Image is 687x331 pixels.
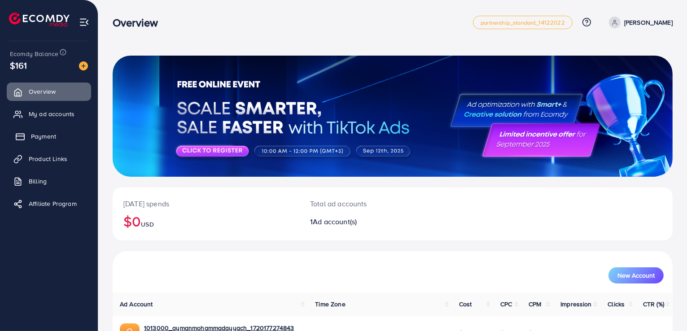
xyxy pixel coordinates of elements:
span: CPC [500,300,512,309]
button: New Account [608,267,664,283]
span: My ad accounts [29,109,74,118]
span: Time Zone [315,300,345,309]
span: CTR (%) [643,300,664,309]
span: Impression [560,300,592,309]
span: New Account [617,272,655,279]
h3: Overview [113,16,165,29]
span: Payment [31,132,56,141]
span: $161 [10,59,27,72]
a: Overview [7,83,91,100]
span: Billing [29,177,47,186]
img: menu [79,17,89,27]
a: Payment [7,127,91,145]
a: Product Links [7,150,91,168]
a: Billing [7,172,91,190]
span: USD [141,220,153,229]
span: Ad Account [120,300,153,309]
span: Product Links [29,154,67,163]
span: CPM [529,300,541,309]
span: Ad account(s) [313,217,357,226]
h2: 1 [310,218,429,226]
a: partnership_standard_14122022 [473,16,573,29]
span: Affiliate Program [29,199,77,208]
span: Ecomdy Balance [10,49,58,58]
span: Overview [29,87,56,96]
a: My ad accounts [7,105,91,123]
iframe: Chat [649,291,680,324]
h2: $0 [123,213,289,230]
span: partnership_standard_14122022 [481,20,565,26]
img: image [79,61,88,70]
a: Affiliate Program [7,195,91,213]
a: [PERSON_NAME] [605,17,673,28]
span: Clicks [608,300,625,309]
p: Total ad accounts [310,198,429,209]
img: logo [9,13,70,26]
p: [DATE] spends [123,198,289,209]
span: Cost [459,300,472,309]
p: [PERSON_NAME] [624,17,673,28]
